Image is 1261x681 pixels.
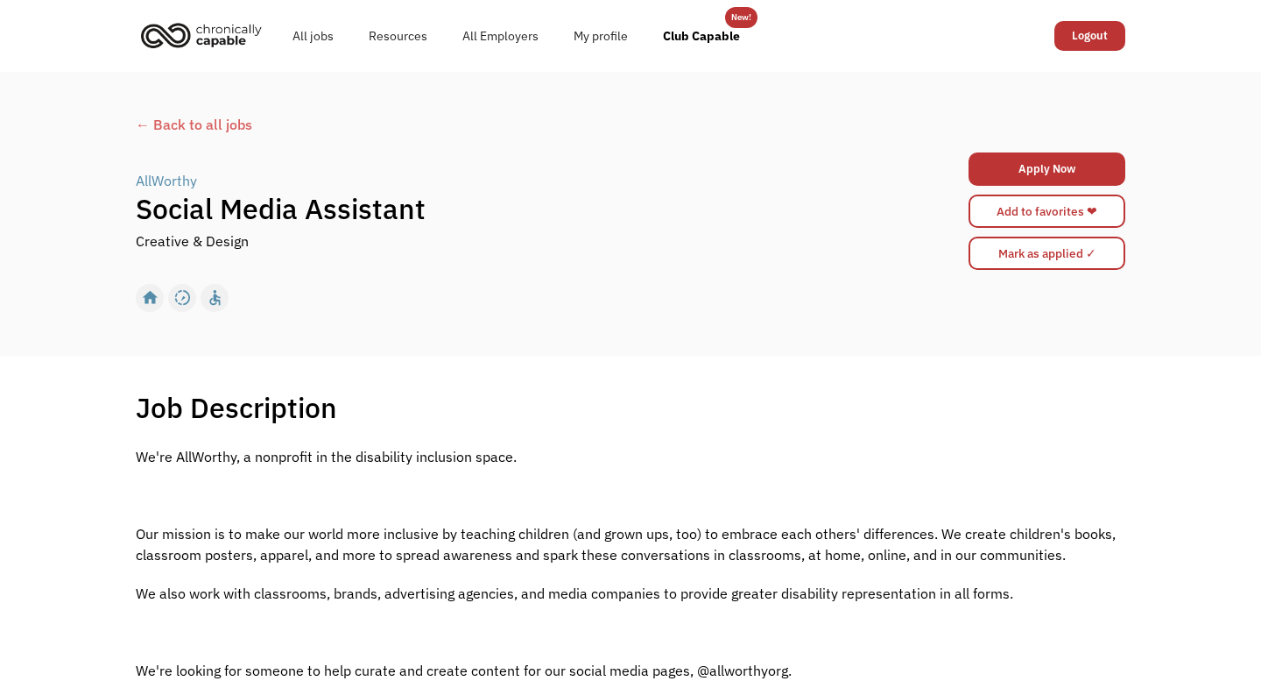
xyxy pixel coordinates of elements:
[136,523,1125,565] p: Our mission is to make our world more inclusive by teaching children (and grown ups, too) to embr...
[136,660,1125,681] p: We're looking for someone to help curate and create content for our social media pages, @allworth...
[731,7,751,28] div: New!
[136,16,267,54] img: Chronically Capable logo
[173,285,192,311] div: slow_motion_video
[136,16,275,54] a: home
[136,390,337,425] h1: Job Description
[136,170,201,191] a: AllWorthy
[136,191,878,226] h1: Social Media Assistant
[136,583,1125,604] p: We also work with classrooms, brands, advertising agencies, and media companies to provide greate...
[445,8,556,64] a: All Employers
[969,153,1125,186] a: Apply Now
[556,8,645,64] a: My profile
[206,285,224,311] div: accessible
[136,170,197,191] div: AllWorthy
[136,114,1125,135] a: ← Back to all jobs
[136,231,249,252] div: Creative & Design
[141,285,159,311] div: home
[351,8,445,64] a: Resources
[1054,21,1125,51] a: Logout
[136,446,1125,467] p: We're AllWorthy, a nonprofit in the disability inclusion space.
[969,232,1125,274] form: Mark as applied form
[969,237,1125,270] input: Mark as applied ✓
[275,8,351,64] a: All jobs
[969,195,1125,228] a: Add to favorites ❤
[645,8,757,64] a: Club Capable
